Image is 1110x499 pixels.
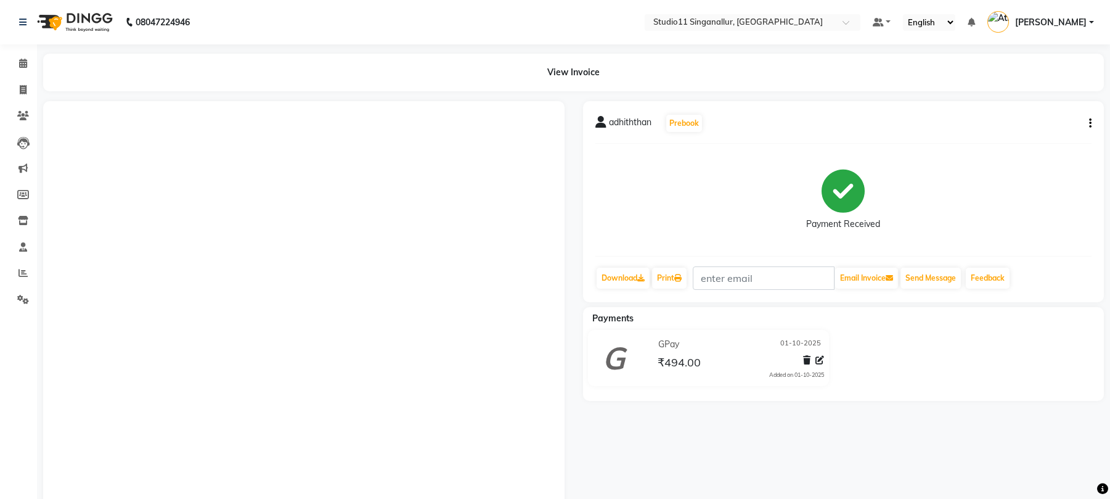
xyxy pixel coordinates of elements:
span: Payments [592,313,634,324]
span: ₹494.00 [658,355,701,373]
button: Email Invoice [835,268,898,289]
a: Print [652,268,687,289]
div: View Invoice [43,54,1104,91]
a: Feedback [966,268,1010,289]
a: Download [597,268,650,289]
span: [PERSON_NAME] [1015,16,1087,29]
span: 01-10-2025 [780,338,821,351]
div: Payment Received [806,218,880,231]
b: 08047224946 [136,5,190,39]
button: Send Message [900,268,961,289]
span: GPay [658,338,679,351]
span: adhiththan [609,116,651,133]
button: Prebook [666,115,702,132]
img: Athira [987,11,1009,33]
img: logo [31,5,116,39]
input: enter email [693,266,835,290]
div: Added on 01-10-2025 [769,371,824,379]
